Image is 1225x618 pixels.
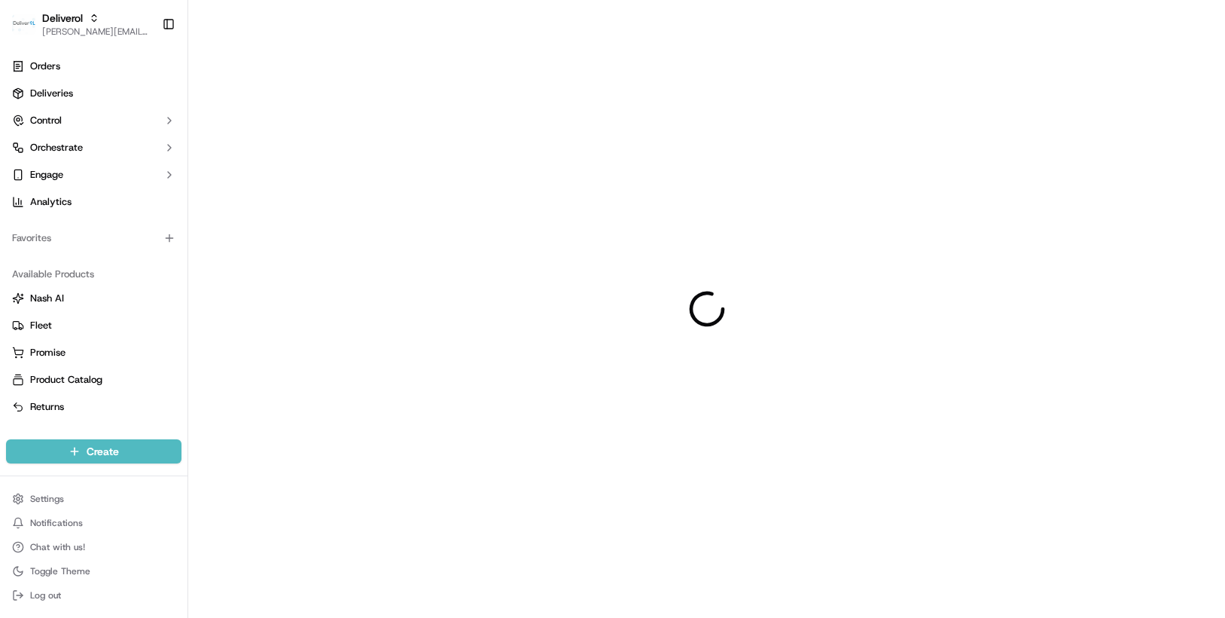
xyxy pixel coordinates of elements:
button: Fleet [6,314,181,338]
span: Engage [30,168,63,182]
span: Returns [30,400,64,414]
button: Returns [6,395,181,419]
span: Notifications [30,517,83,529]
span: Create [87,444,119,459]
a: Deliveries [6,81,181,106]
span: Deliveries [30,87,73,100]
button: Log out [6,585,181,606]
button: Nash AI [6,286,181,311]
button: Engage [6,163,181,187]
span: Promise [30,346,66,359]
button: Toggle Theme [6,561,181,582]
span: Toggle Theme [30,565,90,577]
button: Settings [6,488,181,509]
button: [PERSON_NAME][EMAIL_ADDRESS][PERSON_NAME][DOMAIN_NAME] [42,26,150,38]
a: Nash AI [12,292,175,305]
span: Log out [30,589,61,601]
span: Fleet [30,319,52,332]
a: Promise [12,346,175,359]
span: Nash AI [30,292,64,305]
button: Create [6,439,181,463]
div: Favorites [6,226,181,250]
span: Chat with us! [30,541,85,553]
span: Product Catalog [30,373,102,387]
a: Orders [6,54,181,78]
span: Orchestrate [30,141,83,154]
a: Product Catalog [12,373,175,387]
span: Analytics [30,195,72,209]
div: Available Products [6,262,181,286]
a: Fleet [12,319,175,332]
a: Returns [12,400,175,414]
span: Orders [30,60,60,73]
img: Deliverol [12,14,36,35]
button: Notifications [6,512,181,534]
span: Control [30,114,62,127]
a: Analytics [6,190,181,214]
button: Orchestrate [6,136,181,160]
button: Control [6,109,181,133]
button: DeliverolDeliverol[PERSON_NAME][EMAIL_ADDRESS][PERSON_NAME][DOMAIN_NAME] [6,6,156,42]
button: Chat with us! [6,537,181,558]
button: Deliverol [42,11,83,26]
span: Settings [30,493,64,505]
button: Product Catalog [6,368,181,392]
button: Promise [6,341,181,365]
